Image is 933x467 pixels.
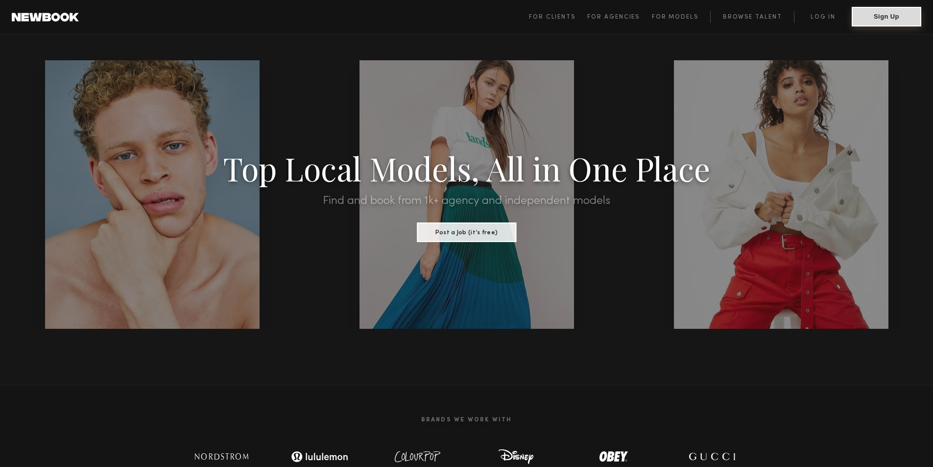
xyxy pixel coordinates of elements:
img: logo-colour-pop.svg [386,447,450,467]
a: Log in [794,11,852,23]
a: Post a Job (it’s free) [417,226,516,237]
h2: Find and book from 1k+ agency and independent models [70,195,863,207]
img: logo-gucci.svg [680,447,743,467]
span: For Models [652,14,698,20]
span: For Clients [529,14,575,20]
img: logo-nordstrom.svg [188,447,256,467]
img: logo-lulu.svg [286,447,354,467]
a: Browse Talent [710,11,794,23]
img: logo-obey.svg [582,447,646,467]
h1: Top Local Models, All in One Place [70,153,863,183]
img: logo-disney.svg [484,447,548,467]
h2: Brands We Work With [173,405,761,435]
a: For Clients [529,11,587,23]
a: For Agencies [587,11,651,23]
button: Post a Job (it’s free) [417,222,516,242]
button: Sign Up [852,7,921,26]
a: For Models [652,11,711,23]
span: For Agencies [587,14,640,20]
